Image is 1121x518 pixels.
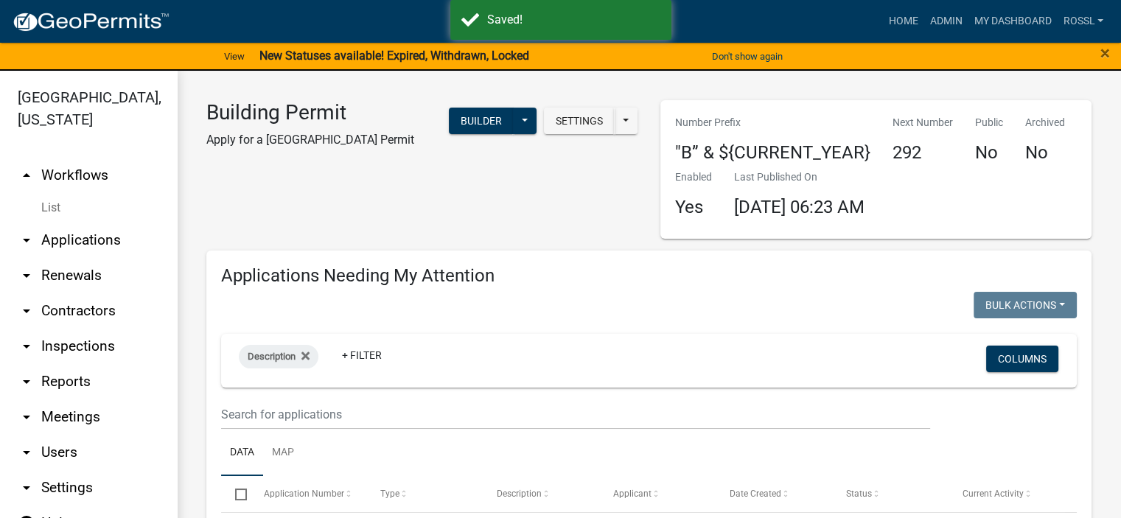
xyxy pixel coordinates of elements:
[206,131,414,149] p: Apply for a [GEOGRAPHIC_DATA] Permit
[497,489,542,499] span: Description
[264,489,344,499] span: Application Number
[968,7,1057,35] a: My Dashboard
[483,476,599,511] datatable-header-cell: Description
[893,115,953,130] p: Next Number
[675,169,712,185] p: Enabled
[675,142,870,164] h4: "B” & ${CURRENT_YEAR}
[1057,7,1109,35] a: RossL
[923,7,968,35] a: Admin
[18,444,35,461] i: arrow_drop_down
[675,115,870,130] p: Number Prefix
[263,430,303,477] a: Map
[221,476,249,511] datatable-header-cell: Select
[544,108,615,134] button: Settings
[449,108,514,134] button: Builder
[599,476,716,511] datatable-header-cell: Applicant
[1025,115,1065,130] p: Archived
[734,169,865,185] p: Last Published On
[218,44,251,69] a: View
[248,351,296,362] span: Description
[259,49,529,63] strong: New Statuses available! Expired, Withdrawn, Locked
[221,265,1077,287] h4: Applications Needing My Attention
[832,476,949,511] datatable-header-cell: Status
[846,489,872,499] span: Status
[18,479,35,497] i: arrow_drop_down
[1100,43,1110,63] span: ×
[18,337,35,355] i: arrow_drop_down
[949,476,1065,511] datatable-header-cell: Current Activity
[706,44,789,69] button: Don't show again
[975,142,1003,164] h4: No
[716,476,832,511] datatable-header-cell: Date Created
[487,11,660,29] div: Saved!
[986,346,1058,372] button: Columns
[882,7,923,35] a: Home
[18,408,35,426] i: arrow_drop_down
[613,489,652,499] span: Applicant
[206,100,414,125] h3: Building Permit
[18,267,35,284] i: arrow_drop_down
[675,197,712,218] h4: Yes
[1100,44,1110,62] button: Close
[1025,142,1065,164] h4: No
[366,476,482,511] datatable-header-cell: Type
[18,231,35,249] i: arrow_drop_down
[18,167,35,184] i: arrow_drop_up
[974,292,1077,318] button: Bulk Actions
[330,342,394,368] a: + Filter
[18,302,35,320] i: arrow_drop_down
[18,373,35,391] i: arrow_drop_down
[734,197,865,217] span: [DATE] 06:23 AM
[963,489,1024,499] span: Current Activity
[975,115,1003,130] p: Public
[730,489,781,499] span: Date Created
[249,476,366,511] datatable-header-cell: Application Number
[380,489,399,499] span: Type
[221,399,930,430] input: Search for applications
[893,142,953,164] h4: 292
[221,430,263,477] a: Data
